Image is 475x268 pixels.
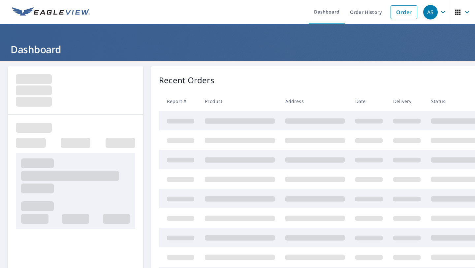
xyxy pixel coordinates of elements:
[12,7,90,17] img: EV Logo
[388,91,426,111] th: Delivery
[391,5,417,19] a: Order
[159,91,200,111] th: Report #
[280,91,350,111] th: Address
[8,43,467,56] h1: Dashboard
[350,91,388,111] th: Date
[423,5,438,19] div: AS
[159,74,214,86] p: Recent Orders
[200,91,280,111] th: Product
